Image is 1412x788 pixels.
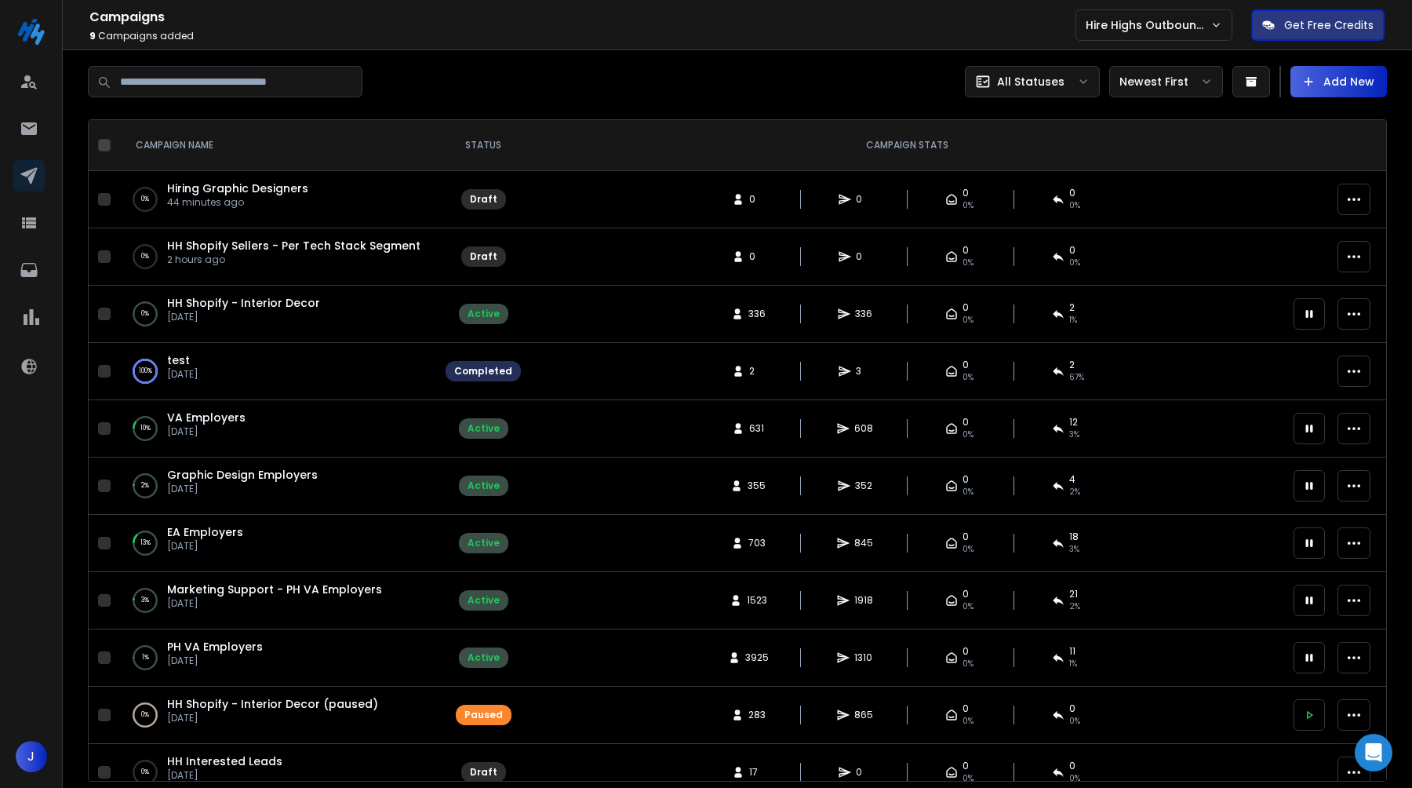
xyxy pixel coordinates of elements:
span: 0 [963,702,969,715]
span: 0 [963,760,969,772]
span: 283 [748,709,766,721]
p: 100 % [139,363,152,379]
span: 0 [1069,760,1075,772]
span: 0% [1069,199,1080,212]
span: 0 [963,359,969,371]
div: Completed [454,365,512,378]
span: 0% [963,658,973,670]
span: 17 [749,766,765,779]
span: 0 [1069,187,1075,199]
a: test [167,352,190,368]
span: 0 [749,193,765,206]
span: 0% [963,600,973,613]
span: 2 % [1069,600,1080,613]
td: 0%HH Shopify - Interior Decor (paused)[DATE] [117,687,436,744]
p: Campaigns added [89,30,1075,42]
th: CAMPAIGN STATS [530,120,1284,171]
span: 336 [748,308,766,320]
a: PH VA Employers [167,639,263,655]
p: [DATE] [167,769,282,782]
a: HH Interested Leads [167,753,282,769]
div: Active [468,422,500,435]
span: 0 [856,193,872,206]
span: 0 [963,645,969,658]
span: 0% [963,486,973,498]
span: 1523 [747,594,767,607]
p: 0 % [141,249,149,264]
span: 0% [963,371,973,384]
a: VA Employers [167,410,246,425]
div: Active [468,594,500,607]
div: Active [468,537,500,549]
span: 3 [856,365,872,378]
p: 0 % [141,306,149,322]
span: 703 [748,537,766,549]
button: Get Free Credits [1251,9,1385,41]
span: 1 % [1069,658,1077,670]
p: 1 % [142,650,149,666]
p: [DATE] [167,425,246,438]
span: 0 % [1069,715,1080,728]
p: [DATE] [167,311,320,323]
span: 0% [963,715,973,728]
p: 2 hours ago [167,254,420,266]
span: 3 % [1069,543,1079,556]
span: 0% [963,543,973,556]
span: 2 [1069,359,1075,371]
div: Open Intercom Messenger [1355,734,1392,772]
p: 2 % [141,478,149,494]
p: Hire Highs Outbound Engine [1086,17,1210,33]
a: Graphic Design Employers [167,467,318,483]
span: 0 [963,416,969,429]
p: Get Free Credits [1284,17,1374,33]
th: STATUS [436,120,530,171]
a: HH Shopify - Interior Decor [167,295,320,311]
p: 0 % [141,764,149,780]
p: 0 % [141,192,149,207]
span: 67 % [1069,371,1084,384]
span: 0 [856,250,872,263]
p: [DATE] [167,368,198,381]
p: 3 % [141,593,149,608]
a: HH Shopify - Interior Decor (paused) [167,696,378,712]
div: Active [468,480,500,492]
td: 1%PH VA Employers[DATE] [117,629,436,687]
div: Paused [464,709,503,721]
th: CAMPAIGN NAME [117,120,436,171]
span: 352 [855,480,872,492]
div: Active [468,651,500,664]
span: 0 [963,244,969,257]
span: 845 [854,537,873,549]
span: 1310 [854,651,872,664]
span: 1918 [854,594,873,607]
button: J [16,741,47,772]
span: 11 [1069,645,1075,658]
span: 336 [855,308,872,320]
span: 12 [1069,416,1078,429]
td: 0%Hiring Graphic Designers44 minutes ago [117,171,436,228]
a: HH Shopify Sellers - Per Tech Stack Segment [167,238,420,254]
span: 2 [749,365,765,378]
td: 3%Marketing Support - PH VA Employers[DATE] [117,572,436,629]
span: 0% [963,257,973,269]
p: [DATE] [167,483,318,495]
span: 355 [748,480,766,492]
span: 3925 [745,651,769,664]
td: 0%HH Shopify Sellers - Per Tech Stack Segment2 hours ago [117,228,436,286]
p: 0 % [141,707,149,723]
span: 2 [1069,301,1075,314]
span: 2 % [1069,486,1080,498]
h1: Campaigns [89,8,1075,27]
a: EA Employers [167,524,243,540]
p: All Statuses [997,74,1064,89]
span: 21 [1069,588,1078,600]
td: 13%EA Employers[DATE] [117,515,436,572]
span: Hiring Graphic Designers [167,181,308,196]
span: 4 [1069,473,1075,486]
span: 865 [854,709,873,721]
